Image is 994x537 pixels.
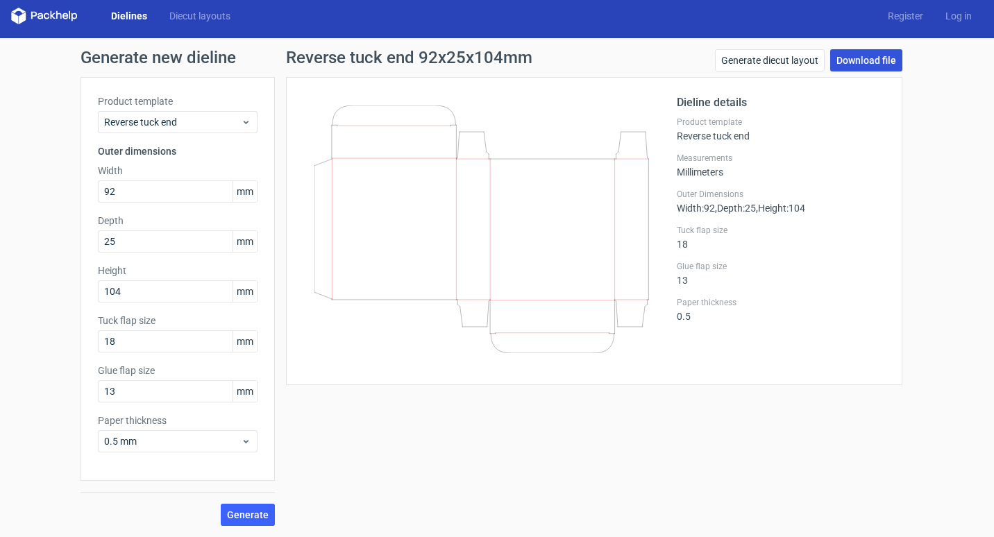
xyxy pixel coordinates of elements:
[677,117,885,128] label: Product template
[233,381,257,402] span: mm
[233,181,257,202] span: mm
[98,94,258,108] label: Product template
[756,203,805,214] span: , Height : 104
[227,510,269,520] span: Generate
[233,281,257,302] span: mm
[715,203,756,214] span: , Depth : 25
[233,231,257,252] span: mm
[104,115,241,129] span: Reverse tuck end
[715,49,825,71] a: Generate diecut layout
[158,9,242,23] a: Diecut layouts
[677,225,885,236] label: Tuck flap size
[98,164,258,178] label: Width
[286,49,532,66] h1: Reverse tuck end 92x25x104mm
[100,9,158,23] a: Dielines
[98,414,258,427] label: Paper thickness
[677,261,885,286] div: 13
[104,434,241,448] span: 0.5 mm
[877,9,934,23] a: Register
[98,264,258,278] label: Height
[98,144,258,158] h3: Outer dimensions
[677,261,885,272] label: Glue flap size
[233,331,257,352] span: mm
[677,225,885,250] div: 18
[677,189,885,200] label: Outer Dimensions
[98,364,258,377] label: Glue flap size
[830,49,902,71] a: Download file
[677,94,885,111] h2: Dieline details
[677,153,885,178] div: Millimeters
[677,297,885,308] label: Paper thickness
[677,153,885,164] label: Measurements
[221,504,275,526] button: Generate
[677,297,885,322] div: 0.5
[934,9,983,23] a: Log in
[81,49,913,66] h1: Generate new dieline
[677,117,885,142] div: Reverse tuck end
[98,214,258,228] label: Depth
[677,203,715,214] span: Width : 92
[98,314,258,327] label: Tuck flap size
